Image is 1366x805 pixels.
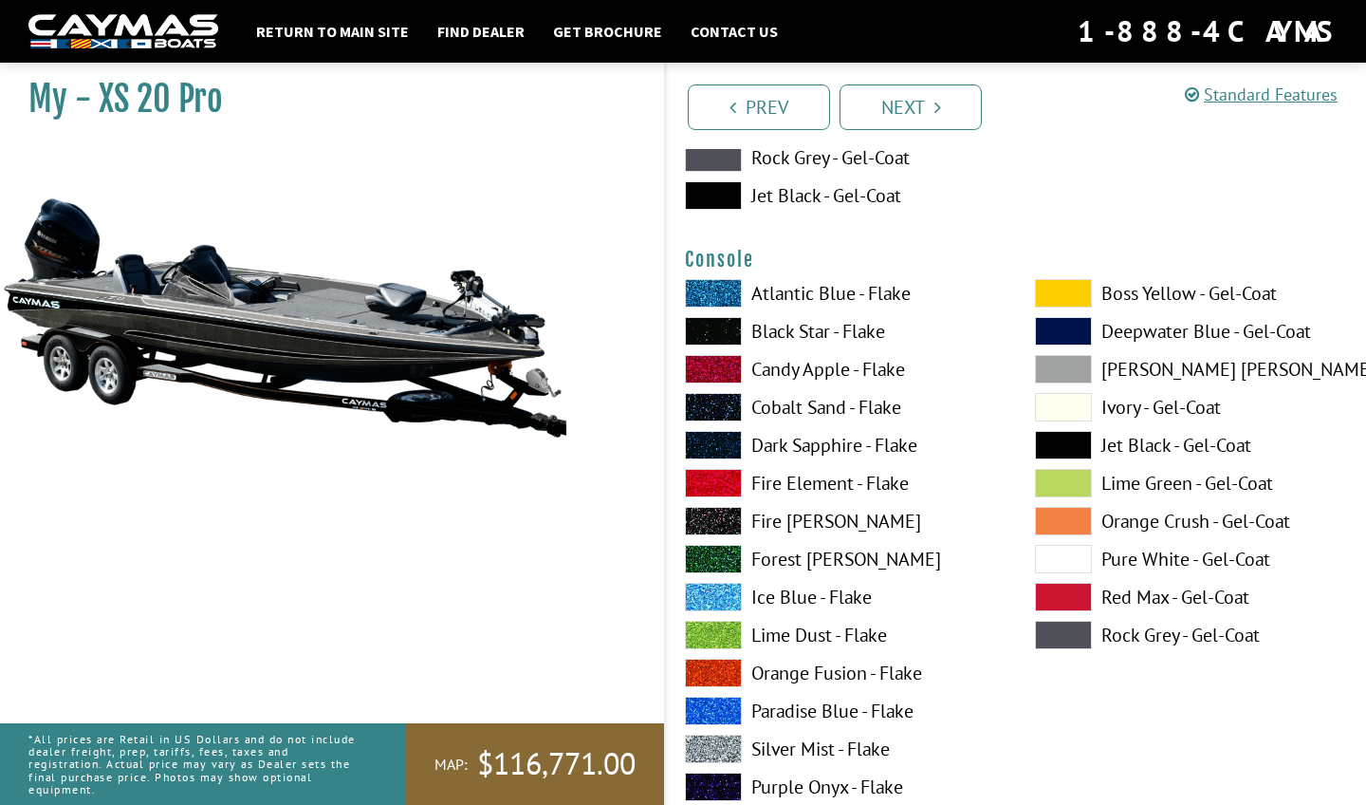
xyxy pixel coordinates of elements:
label: Deepwater Blue - Gel-Coat [1035,317,1347,346]
label: Purple Onyx - Flake [685,773,997,801]
label: Lime Dust - Flake [685,621,997,649]
h1: My - XS 20 Pro [28,78,617,121]
p: *All prices are Retail in US Dollars and do not include dealer freight, prep, tariffs, fees, taxe... [28,723,363,805]
label: Jet Black - Gel-Coat [1035,431,1347,459]
ul: Pagination [683,82,1366,130]
label: Pure White - Gel-Coat [1035,545,1347,573]
a: Standard Features [1185,84,1338,105]
a: Get Brochure [544,19,672,44]
label: Rock Grey - Gel-Coat [685,143,997,172]
label: Fire [PERSON_NAME] [685,507,997,535]
label: Black Star - Flake [685,317,997,346]
label: Silver Mist - Flake [685,735,997,763]
a: Find Dealer [428,19,534,44]
label: Fire Element - Flake [685,469,997,497]
div: 1-888-4CAYMAS [1078,10,1338,52]
label: Orange Crush - Gel-Coat [1035,507,1347,535]
a: Contact Us [681,19,787,44]
a: Prev [688,84,830,130]
label: Paradise Blue - Flake [685,697,997,725]
a: MAP:$116,771.00 [406,723,664,805]
label: Atlantic Blue - Flake [685,279,997,308]
label: Boss Yellow - Gel-Coat [1035,279,1347,308]
label: Ivory - Gel-Coat [1035,393,1347,421]
label: Cobalt Sand - Flake [685,393,997,421]
label: Red Max - Gel-Coat [1035,583,1347,611]
span: MAP: [434,755,468,775]
label: Jet Black - Gel-Coat [685,181,997,210]
label: Forest [PERSON_NAME] [685,545,997,573]
span: $116,771.00 [477,744,636,784]
label: Dark Sapphire - Flake [685,431,997,459]
label: Candy Apple - Flake [685,355,997,384]
a: Return to main site [247,19,418,44]
label: Orange Fusion - Flake [685,659,997,687]
label: Ice Blue - Flake [685,583,997,611]
img: white-logo-c9c8dbefe5ff5ceceb0f0178aa75bf4bb51f6bca0971e226c86eb53dfe498488.png [28,14,218,49]
label: [PERSON_NAME] [PERSON_NAME] - Gel-Coat [1035,355,1347,384]
a: Next [840,84,982,130]
label: Lime Green - Gel-Coat [1035,469,1347,497]
h4: Console [685,248,1347,271]
label: Rock Grey - Gel-Coat [1035,621,1347,649]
